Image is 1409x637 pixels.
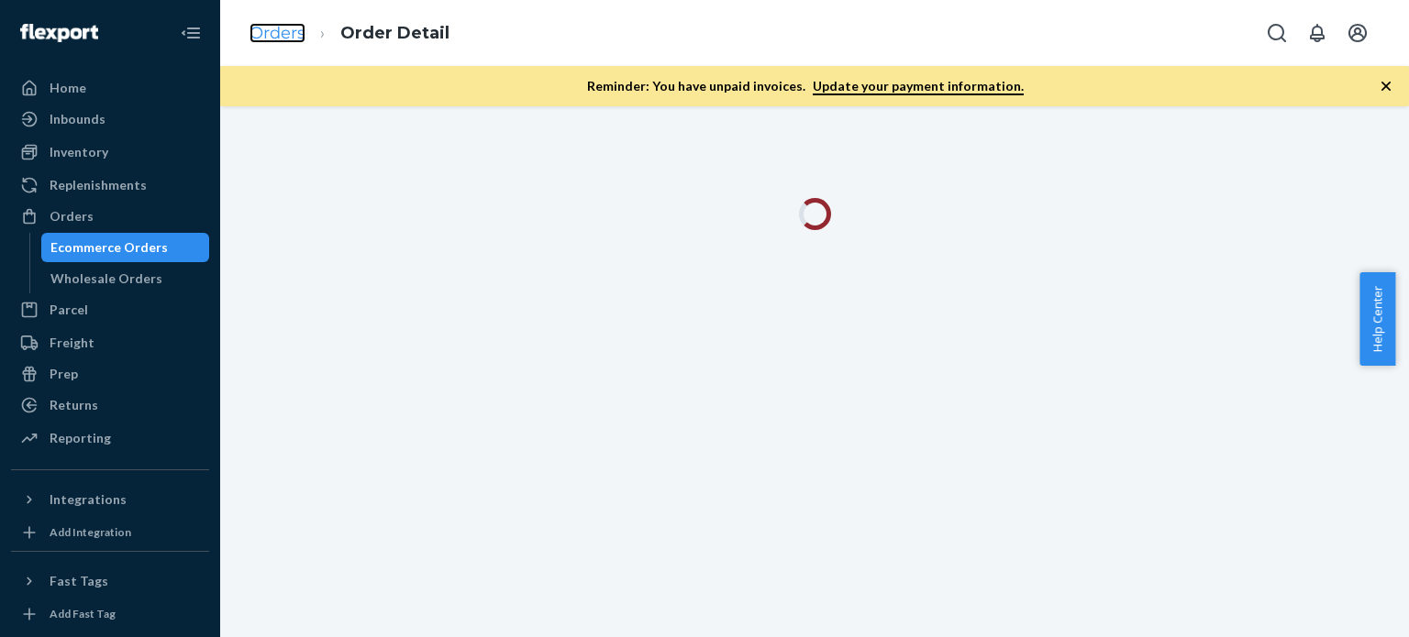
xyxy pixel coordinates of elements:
[1339,15,1376,51] button: Open account menu
[1259,15,1295,51] button: Open Search Box
[813,78,1024,95] a: Update your payment information.
[50,524,131,540] div: Add Integration
[50,396,98,414] div: Returns
[11,522,209,544] a: Add Integration
[11,295,209,324] a: Parcel
[50,572,108,590] div: Fast Tags
[50,429,111,447] div: Reporting
[41,233,210,262] a: Ecommerce Orders
[11,390,209,420] a: Returns
[11,423,209,453] a: Reporting
[11,137,209,167] a: Inventory
[1359,272,1395,366] button: Help Center
[11,73,209,103] a: Home
[587,77,1024,95] p: Reminder: You have unpaid invoices.
[50,269,162,288] div: Wholesale Orders
[20,24,98,42] img: Flexport logo
[41,264,210,293] a: Wholesale Orders
[172,15,209,51] button: Close Navigation
[250,23,305,43] a: Orders
[50,301,88,319] div: Parcel
[50,143,108,161] div: Inventory
[11,359,209,389] a: Prep
[50,490,127,509] div: Integrations
[50,176,147,194] div: Replenishments
[11,328,209,357] a: Freight
[50,238,168,257] div: Ecommerce Orders
[11,566,209,596] button: Fast Tags
[50,207,94,225] div: Orders
[11,104,209,134] a: Inbounds
[50,79,86,97] div: Home
[1299,15,1336,51] button: Open notifications
[11,485,209,514] button: Integrations
[50,110,105,128] div: Inbounds
[50,606,116,621] div: Add Fast Tag
[11,170,209,200] a: Replenishments
[340,23,449,43] a: Order Detail
[11,202,209,231] a: Orders
[50,334,94,352] div: Freight
[235,6,464,60] ol: breadcrumbs
[50,365,78,383] div: Prep
[11,603,209,625] a: Add Fast Tag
